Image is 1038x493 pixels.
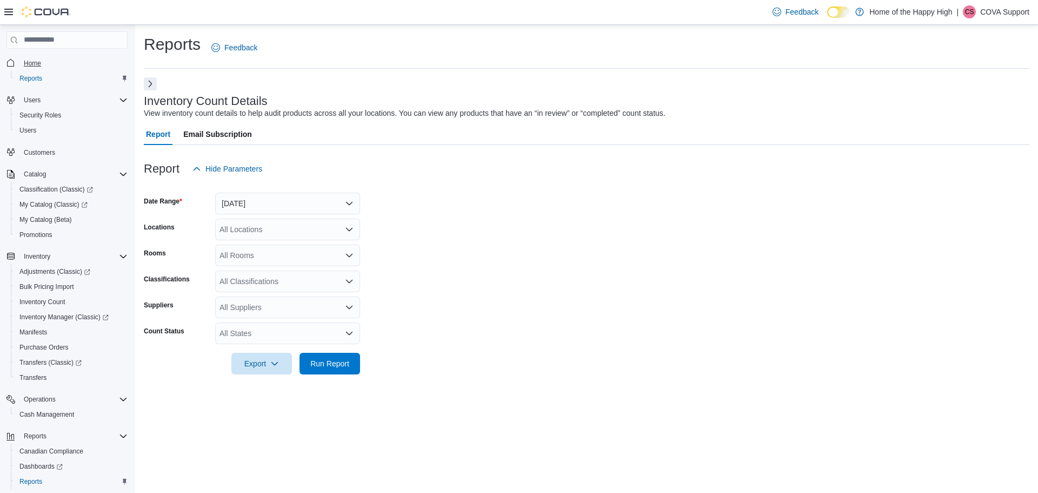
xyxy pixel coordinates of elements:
span: Inventory Manager (Classic) [15,311,128,324]
a: Transfers (Classic) [11,355,132,370]
span: Classification (Classic) [19,185,93,194]
span: Security Roles [15,109,128,122]
a: Reports [15,72,46,85]
span: Reports [19,430,128,443]
button: Bulk Pricing Import [11,279,132,294]
span: Manifests [15,326,128,339]
button: Open list of options [345,251,354,260]
p: COVA Support [980,5,1029,18]
button: Catalog [19,168,50,181]
span: Users [19,126,36,135]
span: Catalog [19,168,128,181]
button: Run Report [300,353,360,374]
span: Inventory Count [15,295,128,308]
span: Transfers (Classic) [15,356,128,369]
span: Reports [15,475,128,488]
span: Inventory Manager (Classic) [19,313,109,321]
a: Transfers [15,371,51,384]
button: Open list of options [345,225,354,234]
span: Customers [24,148,55,157]
button: Cash Management [11,407,132,422]
span: Transfers (Classic) [19,358,82,367]
a: Inventory Count [15,295,70,308]
a: Home [19,57,45,70]
span: Reports [24,432,46,441]
button: Open list of options [345,277,354,286]
span: Cash Management [15,408,128,421]
div: View inventory count details to help audit products across all your locations. You can view any p... [144,108,666,119]
span: My Catalog (Classic) [19,200,88,209]
span: Inventory Count [19,298,65,306]
img: Cova [22,6,70,17]
span: Dashboards [19,462,63,471]
button: Reports [2,429,132,444]
button: Home [2,55,132,71]
a: Purchase Orders [15,341,73,354]
a: Classification (Classic) [15,183,97,196]
a: Adjustments (Classic) [11,264,132,279]
span: Email Subscription [183,123,252,145]
span: Users [24,96,41,104]
button: Manifests [11,325,132,340]
button: Inventory [19,250,55,263]
span: Security Roles [19,111,61,120]
p: | [957,5,959,18]
span: Transfers [19,373,46,382]
button: Reports [11,474,132,489]
span: Run Report [310,358,349,369]
input: Dark Mode [827,6,850,18]
h1: Reports [144,34,201,55]
a: Transfers (Classic) [15,356,86,369]
span: Dashboards [15,460,128,473]
span: Promotions [19,231,52,239]
span: Users [15,124,128,137]
button: Operations [2,392,132,407]
span: Canadian Compliance [15,445,128,458]
p: Home of the Happy High [869,5,952,18]
span: Operations [24,395,56,404]
button: Security Roles [11,108,132,123]
a: Cash Management [15,408,78,421]
span: Adjustments (Classic) [19,267,90,276]
span: Feedback [224,42,257,53]
button: Reports [19,430,51,443]
a: Reports [15,475,46,488]
span: Bulk Pricing Import [19,282,74,291]
a: Feedback [768,1,823,23]
span: My Catalog (Beta) [19,215,72,224]
span: Home [24,59,41,68]
a: Canadian Compliance [15,445,88,458]
button: Inventory Count [11,294,132,310]
h3: Inventory Count Details [144,95,268,108]
button: Next [144,77,157,90]
span: Reports [15,72,128,85]
span: My Catalog (Classic) [15,198,128,211]
button: Open list of options [345,329,354,338]
label: Date Range [144,197,182,206]
span: Purchase Orders [19,343,69,352]
span: Report [146,123,170,145]
span: Catalog [24,170,46,179]
button: Reports [11,71,132,86]
a: Dashboards [11,459,132,474]
label: Locations [144,223,175,232]
button: Inventory [2,249,132,264]
span: Adjustments (Classic) [15,265,128,278]
label: Classifications [144,275,190,284]
a: My Catalog (Beta) [15,213,76,226]
a: Customers [19,146,59,159]
a: Adjustments (Classic) [15,265,95,278]
span: Feedback [786,6,819,17]
a: My Catalog (Classic) [15,198,92,211]
span: Reports [19,477,42,486]
button: Purchase Orders [11,340,132,355]
span: Bulk Pricing Import [15,280,128,293]
a: Manifests [15,326,51,339]
span: Manifests [19,328,47,337]
span: Customers [19,146,128,159]
span: Canadian Compliance [19,447,83,456]
button: [DATE] [215,193,360,214]
button: Promotions [11,227,132,242]
button: Catalog [2,167,132,182]
label: Count Status [144,327,184,336]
